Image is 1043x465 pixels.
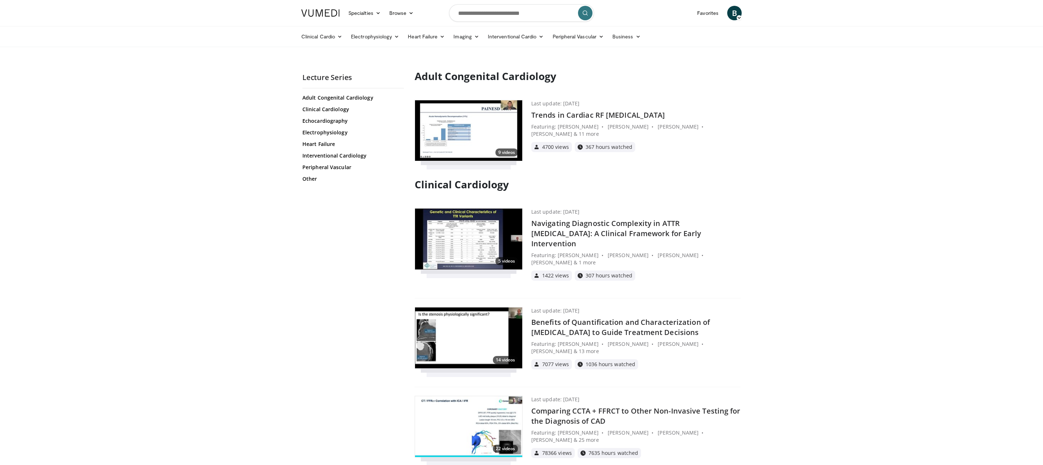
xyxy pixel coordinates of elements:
a: Electrophysiology [302,129,402,136]
a: Browse [385,6,418,20]
a: Interventional Cardio [483,29,548,44]
p: Featuring: [PERSON_NAME] • [PERSON_NAME] • [PERSON_NAME] • [PERSON_NAME] & 25 more [531,429,741,444]
span: 1422 views [542,273,569,278]
p: Last update: [DATE] [531,208,579,215]
p: Last update: [DATE] [531,307,579,314]
p: 9 videos [495,148,518,156]
a: Peripheral Vascular [548,29,608,44]
p: 14 videos [493,356,518,364]
p: Featuring: [PERSON_NAME] • [PERSON_NAME] • [PERSON_NAME] • [PERSON_NAME] & 1 more [531,252,741,266]
a: B [727,6,742,20]
a: Cardiac CT in 2023: From Anatomy to Physiology to Plaque Burden and Prevention 22 videos Last upd... [415,396,741,458]
a: Other [302,175,402,183]
img: Cardiac CT in 2023: From Anatomy to Physiology to Plaque Burden and Prevention [415,396,522,457]
img: Cardiac Amyloidosis: It's Right in Front of You if Only You Can Recognize it [415,209,522,269]
span: 7635 hours watched [588,451,638,456]
a: Adult Congenital Cardiology [302,94,402,101]
h2: Lecture Series [302,73,404,82]
strong: Adult Congenital Cardiology [415,69,556,83]
p: 5 videos [495,257,518,265]
strong: Clinical Cardiology [415,177,509,191]
p: Last update: [DATE] [531,100,579,107]
p: Last update: [DATE] [531,396,579,403]
span: 307 hours watched [586,273,632,278]
a: Specialties [344,6,385,20]
p: Featuring: [PERSON_NAME] • [PERSON_NAME] • [PERSON_NAME] • [PERSON_NAME] & 13 more [531,340,741,355]
input: Search topics, interventions [449,4,594,22]
span: 7077 views [542,362,569,367]
a: Imaging [449,29,483,44]
a: VT Ablation: Tips and Tricks 9 videos Last update: [DATE] Trends in Cardiac RF [MEDICAL_DATA] Fea... [415,100,741,162]
h4: Comparing CCTA + FFRCT to Other Non-Invasive Testing for the Diagnosis of CAD [531,406,741,426]
a: Electrophysiology [347,29,403,44]
h4: Trends in Cardiac RF [MEDICAL_DATA] [531,110,741,120]
img: VT Ablation: Tips and Tricks [415,100,522,161]
h4: Benefits of Quantification and Characterization of [MEDICAL_DATA] to Guide Treatment Decisions [531,317,741,338]
a: Clinical Cardio [297,29,347,44]
h4: Navigating Diagnostic Complexity in ATTR [MEDICAL_DATA]: A Clinical Framework for Early Intervention [531,218,741,249]
p: Featuring: [PERSON_NAME] • [PERSON_NAME] • [PERSON_NAME] • [PERSON_NAME] & 11 more [531,123,741,138]
img: Non-Invasive Testing for Coronary Artery Disease [415,307,522,368]
span: 1036 hours watched [586,362,635,367]
span: 78366 views [542,451,572,456]
a: Cardiac Amyloidosis: It's Right in Front of You if Only You Can Recognize it 5 videos Last update... [415,208,741,281]
p: 22 videos [493,445,518,453]
a: Echocardiography [302,117,402,125]
span: 4700 views [542,144,569,150]
a: Peripheral Vascular [302,164,402,171]
a: Non-Invasive Testing for Coronary Artery Disease 14 videos Last update: [DATE] Benefits of Quanti... [415,307,741,369]
span: 367 hours watched [586,144,632,150]
a: Heart Failure [302,141,402,148]
img: VuMedi Logo [301,9,340,17]
a: Heart Failure [403,29,449,44]
a: Favorites [693,6,723,20]
a: Clinical Cardiology [302,106,402,113]
a: Interventional Cardiology [302,152,402,159]
a: Business [608,29,645,44]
